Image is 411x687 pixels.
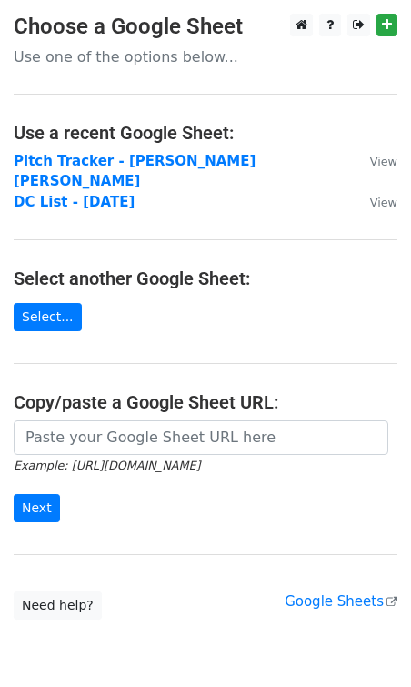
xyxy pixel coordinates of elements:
[14,391,397,413] h4: Copy/paste a Google Sheet URL:
[14,591,102,620] a: Need help?
[14,194,135,210] a: DC List - [DATE]
[370,196,397,209] small: View
[14,459,200,472] small: Example: [URL][DOMAIN_NAME]
[352,153,397,169] a: View
[14,153,256,190] a: Pitch Tracker - [PERSON_NAME] [PERSON_NAME]
[14,268,397,289] h4: Select another Google Sheet:
[320,600,411,687] iframe: Chat Widget
[370,155,397,168] small: View
[14,47,397,66] p: Use one of the options below...
[14,303,82,331] a: Select...
[14,494,60,522] input: Next
[352,194,397,210] a: View
[14,420,388,455] input: Paste your Google Sheet URL here
[14,14,397,40] h3: Choose a Google Sheet
[14,122,397,144] h4: Use a recent Google Sheet:
[285,593,397,610] a: Google Sheets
